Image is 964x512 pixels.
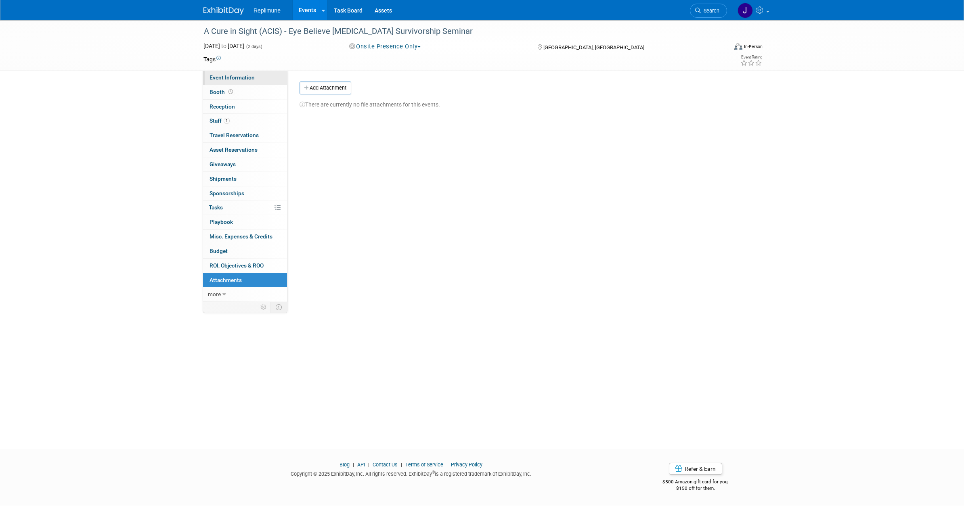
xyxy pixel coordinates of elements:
[351,462,356,468] span: |
[203,128,287,142] a: Travel Reservations
[220,43,228,49] span: to
[210,248,228,254] span: Budget
[373,462,398,468] a: Contact Us
[210,161,236,167] span: Giveaways
[245,44,262,49] span: (2 days)
[210,117,230,124] span: Staff
[357,462,365,468] a: API
[210,103,235,110] span: Reception
[254,7,281,14] span: Replimune
[208,291,221,297] span: more
[631,473,761,492] div: $500 Amazon gift card for you,
[203,287,287,301] a: more
[209,204,223,211] span: Tasks
[690,4,727,18] a: Search
[203,215,287,229] a: Playbook
[203,259,287,273] a: ROI, Objectives & ROO
[203,244,287,258] a: Budget
[744,44,763,50] div: In-Person
[203,7,244,15] img: ExhibitDay
[257,302,271,312] td: Personalize Event Tab Strip
[203,201,287,215] a: Tasks
[543,44,644,50] span: [GEOGRAPHIC_DATA], [GEOGRAPHIC_DATA]
[444,462,450,468] span: |
[701,8,719,14] span: Search
[738,3,753,18] img: Joie Bernard
[346,42,424,51] button: Onsite Presence Only
[203,85,287,99] a: Booth
[451,462,482,468] a: Privacy Policy
[203,172,287,186] a: Shipments
[631,485,761,492] div: $150 off for them.
[210,176,237,182] span: Shipments
[669,463,722,475] a: Refer & Earn
[203,43,244,49] span: [DATE] [DATE]
[210,89,235,95] span: Booth
[432,470,435,474] sup: ®
[203,71,287,85] a: Event Information
[399,462,404,468] span: |
[271,302,287,312] td: Toggle Event Tabs
[300,82,351,94] button: Add Attachment
[203,114,287,128] a: Staff1
[734,43,742,50] img: Format-Inperson.png
[210,190,244,196] span: Sponsorships
[203,230,287,244] a: Misc. Expenses & Credits
[210,146,258,153] span: Asset Reservations
[210,233,272,240] span: Misc. Expenses & Credits
[679,42,763,54] div: Event Format
[203,468,618,478] div: Copyright © 2025 ExhibitDay, Inc. All rights reserved. ExhibitDay is a registered trademark of Ex...
[210,219,233,225] span: Playbook
[210,262,264,269] span: ROI, Objectives & ROO
[203,55,221,63] td: Tags
[210,277,242,283] span: Attachments
[203,186,287,201] a: Sponsorships
[203,143,287,157] a: Asset Reservations
[339,462,350,468] a: Blog
[203,100,287,114] a: Reception
[366,462,371,468] span: |
[300,94,754,109] div: There are currently no file attachments for this events.
[201,24,715,39] div: A Cure in Sight (ACIS) - Eye Believe [MEDICAL_DATA] Survivorship Seminar
[210,74,255,81] span: Event Information
[224,118,230,124] span: 1
[405,462,443,468] a: Terms of Service
[210,132,259,138] span: Travel Reservations
[740,55,762,59] div: Event Rating
[203,273,287,287] a: Attachments
[203,157,287,171] a: Giveaways
[227,89,235,95] span: Booth not reserved yet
